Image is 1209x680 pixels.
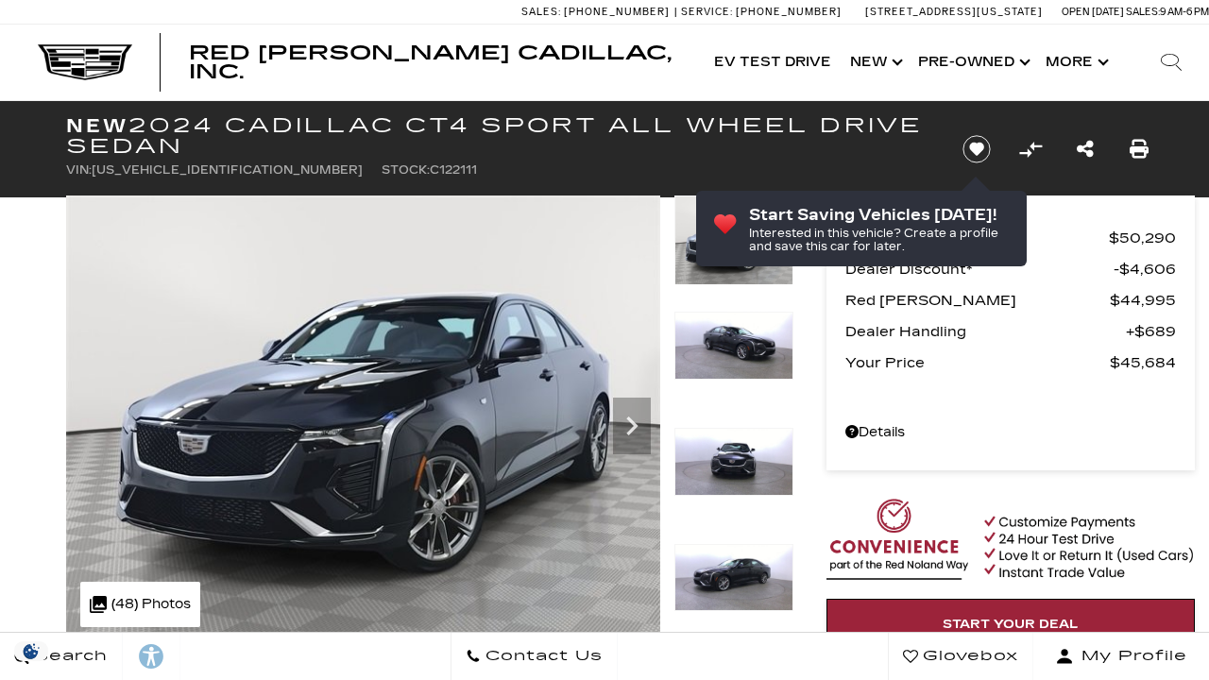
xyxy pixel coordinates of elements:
[1074,643,1187,670] span: My Profile
[674,312,793,380] img: New 2024 Black Raven Cadillac Sport image 2
[451,633,618,680] a: Contact Us
[66,195,660,641] img: New 2024 Black Raven Cadillac Sport image 1
[681,6,733,18] span: Service:
[1160,6,1209,18] span: 9 AM-6 PM
[845,225,1109,251] span: MSRP
[1114,256,1176,282] span: $4,606
[826,599,1195,650] a: Start Your Deal
[845,287,1176,314] a: Red [PERSON_NAME] $44,995
[1033,633,1209,680] button: Open user profile menu
[613,398,651,454] div: Next
[674,544,793,612] img: New 2024 Black Raven Cadillac Sport image 4
[845,419,1176,446] a: Details
[430,163,477,177] span: C122111
[1110,349,1176,376] span: $45,684
[92,163,363,177] span: [US_VEHICLE_IDENTIFICATION_NUMBER]
[382,163,430,177] span: Stock:
[564,6,670,18] span: [PHONE_NUMBER]
[845,318,1176,345] a: Dealer Handling $689
[845,318,1126,345] span: Dealer Handling
[66,115,930,157] h1: 2024 Cadillac CT4 Sport All Wheel Drive Sedan
[943,617,1079,632] span: Start Your Deal
[1036,25,1115,100] button: More
[1126,6,1160,18] span: Sales:
[38,44,132,80] img: Cadillac Dark Logo with Cadillac White Text
[1016,135,1045,163] button: Compare vehicle
[1077,136,1094,162] a: Share this New 2024 Cadillac CT4 Sport All Wheel Drive Sedan
[1062,6,1124,18] span: Open [DATE]
[674,7,846,17] a: Service: [PHONE_NUMBER]
[909,25,1036,100] a: Pre-Owned
[1109,225,1176,251] span: $50,290
[845,256,1176,282] a: Dealer Discount* $4,606
[66,114,128,137] strong: New
[1126,318,1176,345] span: $689
[674,195,793,285] img: New 2024 Black Raven Cadillac Sport image 1
[956,134,997,164] button: Save vehicle
[9,641,53,661] section: Click to Open Cookie Consent Modal
[841,25,909,100] a: New
[1130,136,1149,162] a: Print this New 2024 Cadillac CT4 Sport All Wheel Drive Sedan
[705,25,841,100] a: EV Test Drive
[918,643,1018,670] span: Glovebox
[189,43,686,81] a: Red [PERSON_NAME] Cadillac, Inc.
[1110,287,1176,314] span: $44,995
[66,163,92,177] span: VIN:
[736,6,842,18] span: [PHONE_NUMBER]
[521,6,561,18] span: Sales:
[9,641,53,661] img: Opt-Out Icon
[845,349,1176,376] a: Your Price $45,684
[845,349,1110,376] span: Your Price
[29,643,108,670] span: Search
[845,256,1114,282] span: Dealer Discount*
[80,582,200,627] div: (48) Photos
[481,643,603,670] span: Contact Us
[888,633,1033,680] a: Glovebox
[189,42,672,83] span: Red [PERSON_NAME] Cadillac, Inc.
[845,287,1110,314] span: Red [PERSON_NAME]
[865,6,1043,18] a: [STREET_ADDRESS][US_STATE]
[521,7,674,17] a: Sales: [PHONE_NUMBER]
[674,428,793,496] img: New 2024 Black Raven Cadillac Sport image 3
[845,225,1176,251] a: MSRP $50,290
